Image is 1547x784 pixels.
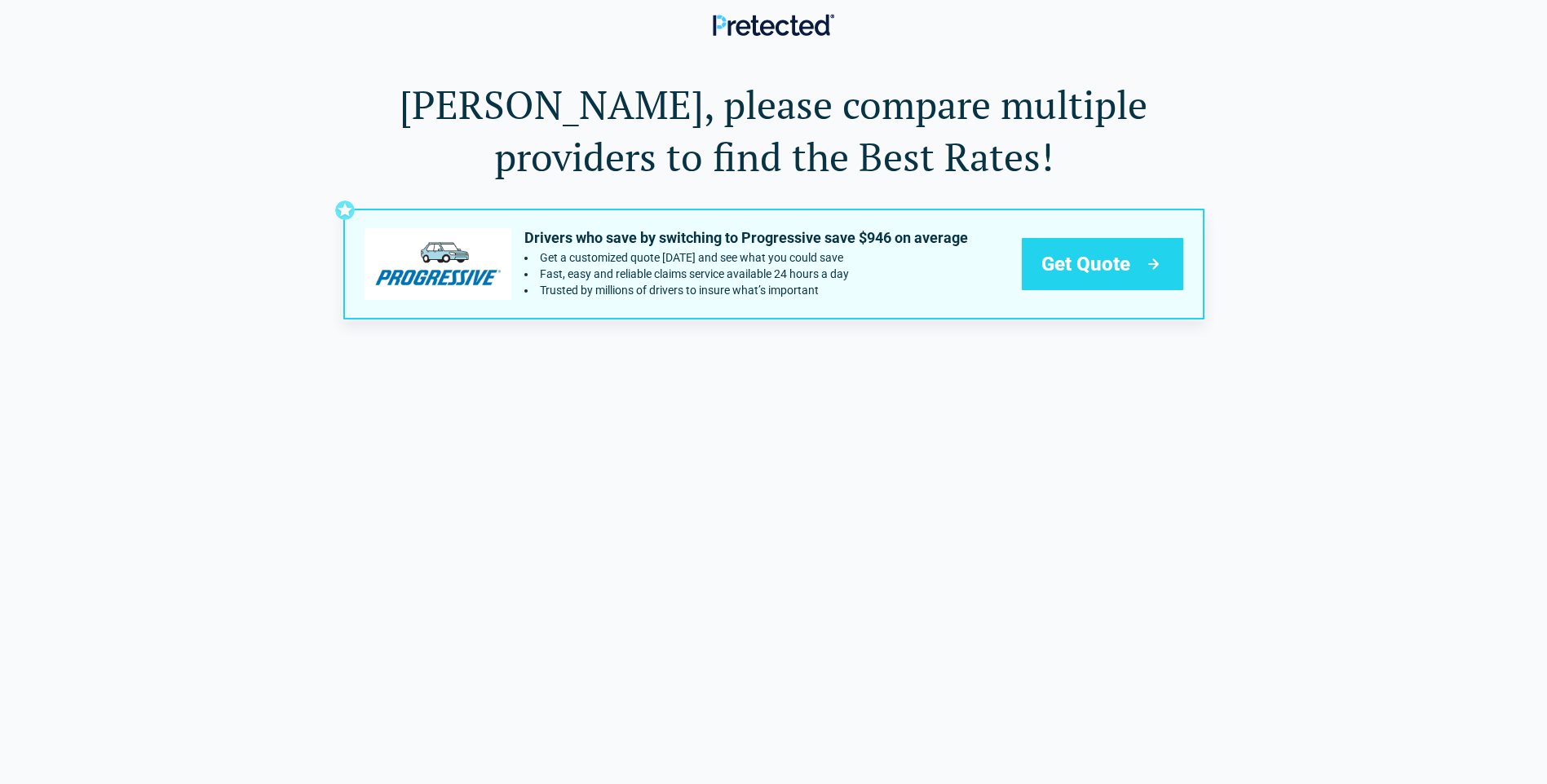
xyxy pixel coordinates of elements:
[343,78,1204,183] h1: [PERSON_NAME], please compare multiple providers to find the Best Rates!
[1041,251,1130,277] span: Get Quote
[365,228,511,299] img: progressive's logo
[524,284,968,297] li: Trusted by millions of drivers to insure what’s important
[524,267,968,280] li: Fast, easy and reliable claims service available 24 hours a day
[524,228,968,248] p: Drivers who save by switching to Progressive save $946 on average
[343,209,1204,319] a: progressive's logoDrivers who save by switching to Progressive save $946 on averageGet a customiz...
[524,251,968,264] li: Get a customized quote today and see what you could save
